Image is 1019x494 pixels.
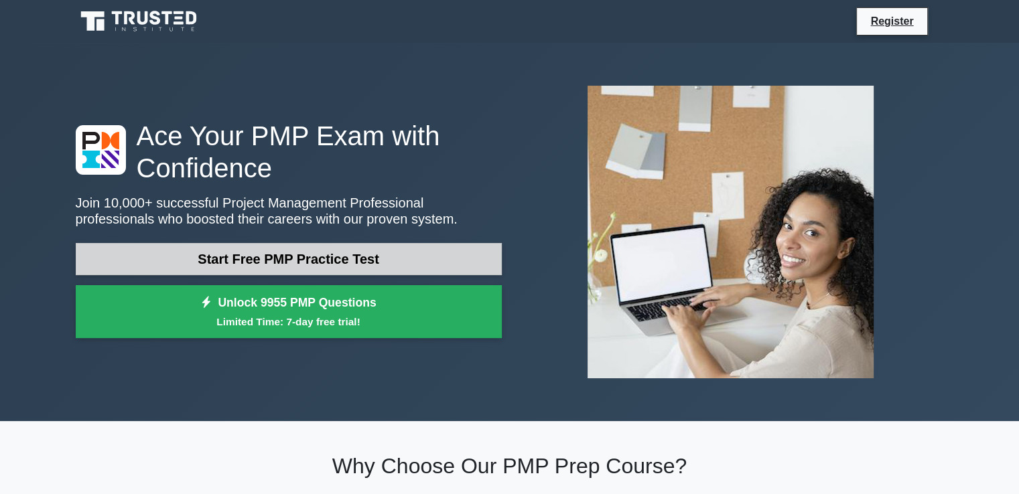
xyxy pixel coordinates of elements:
[862,13,921,29] a: Register
[76,243,502,275] a: Start Free PMP Practice Test
[76,120,502,184] h1: Ace Your PMP Exam with Confidence
[76,285,502,339] a: Unlock 9955 PMP QuestionsLimited Time: 7-day free trial!
[76,195,502,227] p: Join 10,000+ successful Project Management Professional professionals who boosted their careers w...
[76,453,944,479] h2: Why Choose Our PMP Prep Course?
[92,314,485,329] small: Limited Time: 7-day free trial!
